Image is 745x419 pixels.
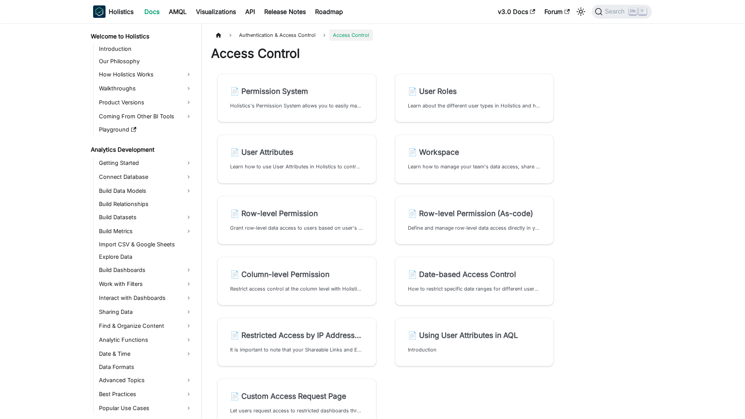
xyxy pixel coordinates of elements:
[230,407,364,414] p: Let users request access to restricted dashboards through customized forms and workflows
[97,157,195,169] a: Getting Started
[97,43,195,54] a: Introduction
[230,209,364,218] h2: Row-level Permission
[217,74,376,122] a: 📄️ Permission SystemHolistics's Permission System allows you to easily manage permission control ...
[395,74,554,122] a: 📄️ User RolesLearn about the different user types in Holistics and how they can help you streamli...
[230,331,364,340] h2: Restricted Access by IP Addresses (IP Whitelisting)
[97,96,195,109] a: Product Versions
[230,102,364,109] p: Holistics's Permission System allows you to easily manage permission control at Data Source and D...
[97,348,195,360] a: Date & Time
[230,163,364,170] p: Learn how to use User Attributes in Holistics to control data access with Dataset's Row-level Per...
[408,224,541,232] p: Define and manage row-level data access directly in your dataset code for greater flexibility and...
[88,31,195,42] a: Welcome to Holistics
[97,68,195,81] a: How Holistics Works
[97,239,195,250] a: Import CSV & Google Sheets
[97,199,195,209] a: Build Relationships
[408,102,541,109] p: Learn about the different user types in Holistics and how they can help you streamline your workflow
[211,29,560,41] nav: Breadcrumbs
[310,5,348,18] a: Roadmap
[97,124,195,135] a: Playground
[395,135,554,183] a: 📄️ WorkspaceLearn how to manage your team's data access, share reports, and track progress with H...
[211,29,226,41] a: Home page
[211,46,560,61] h1: Access Control
[408,163,541,170] p: Learn how to manage your team's data access, share reports, and track progress with Holistics's w...
[164,5,191,18] a: AMQL
[408,346,541,353] p: Introduction
[97,320,195,332] a: Find & Organize Content
[408,270,541,279] h2: Date-based Access Control
[97,362,195,372] a: Data Formats
[408,147,541,157] h2: Workspace
[85,23,202,419] nav: Docs sidebar
[408,209,541,218] h2: Row-level Permission (As-code)
[97,402,195,414] a: Popular Use Cases
[97,264,195,276] a: Build Dashboards
[97,56,195,67] a: Our Philosophy
[140,5,164,18] a: Docs
[217,318,376,366] a: 📄️ Restricted Access by IP Addresses (IP Whitelisting)It is important to note that your Shareable...
[230,285,364,293] p: Restrict access control at the column level with Holistics' Column-level Permission feature
[93,5,133,18] a: HolisticsHolistics
[493,5,540,18] a: v3.0 Docs
[97,225,195,237] a: Build Metrics
[260,5,310,18] a: Release Notes
[217,257,376,305] a: 📄️ Column-level PermissionRestrict access control at the column level with Holistics' Column-leve...
[109,7,133,16] b: Holistics
[395,318,554,366] a: 📄️ Using User Attributes in AQLIntroduction
[97,334,195,346] a: Analytic Functions
[575,5,587,18] button: Switch between dark and light mode (currently light mode)
[97,211,195,223] a: Build Datasets
[97,185,195,197] a: Build Data Models
[639,8,646,15] kbd: K
[230,147,364,157] h2: User Attributes
[97,171,195,183] a: Connect Database
[241,5,260,18] a: API
[395,196,554,244] a: 📄️ Row-level Permission (As-code)Define and manage row-level data access directly in your dataset...
[93,5,106,18] img: Holistics
[603,8,629,15] span: Search
[217,196,376,244] a: 📄️ Row-level PermissionGrant row-level data access to users based on user's attributes data
[191,5,241,18] a: Visualizations
[97,278,195,290] a: Work with Filters
[97,251,195,262] a: Explore Data
[408,87,541,96] h2: User Roles
[97,388,195,400] a: Best Practices
[97,292,195,304] a: Interact with Dashboards
[97,306,195,318] a: Sharing Data
[395,257,554,305] a: 📄️ Date-based Access ControlHow to restrict specific date ranges for different users/usergroups i...
[329,29,373,41] span: Access Control
[408,285,541,293] p: How to restrict specific date ranges for different users/usergroups in Holistics
[408,331,541,340] h2: Using User Attributes in AQL
[230,391,364,401] h2: Custom Access Request Page
[230,87,364,96] h2: Permission System
[540,5,574,18] a: Forum
[88,144,195,155] a: Analytics Development
[230,270,364,279] h2: Column-level Permission
[217,135,376,183] a: 📄️ User AttributesLearn how to use User Attributes in Holistics to control data access with Datas...
[97,82,195,95] a: Walkthroughs
[592,5,652,19] button: Search (Ctrl+K)
[230,346,364,353] p: It is important to note that your Shareable Links and Embedded Dashboards are publicly accessible...
[230,224,364,232] p: Grant row-level data access to users based on user's attributes data
[97,110,195,123] a: Coming From Other BI Tools
[235,29,319,41] span: Authentication & Access Control
[97,374,195,386] a: Advanced Topics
